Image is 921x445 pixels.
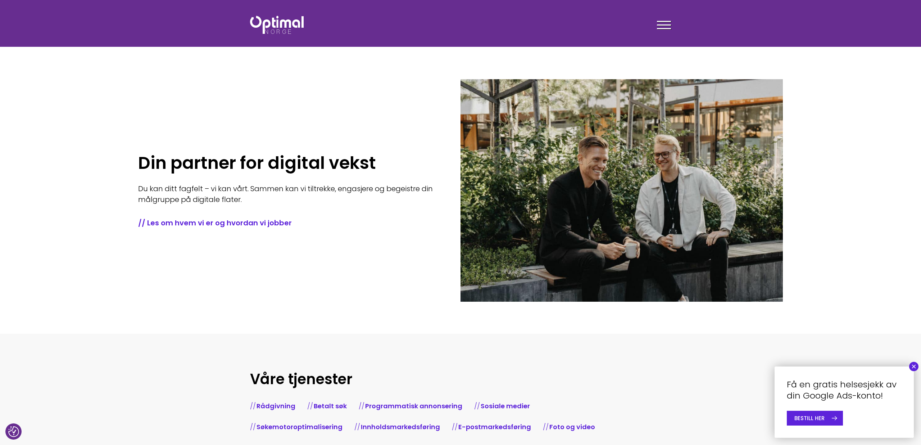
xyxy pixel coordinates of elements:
a: Innholdsmarkedsføring [361,422,440,431]
a: Sosiale medier [481,401,530,410]
a: Søkemotoroptimalisering [257,422,342,431]
button: Samtykkepreferanser [8,426,19,437]
a: Rådgivning [257,401,295,410]
a: Betalt søk [314,401,347,410]
button: Close [909,362,918,371]
a: E-postmarkedsføring [458,422,531,431]
a: BESTILL HER [787,411,843,426]
img: Revisit consent button [8,426,19,437]
a: Programmatisk annonsering [365,401,462,410]
p: Du kan ditt fagfelt – vi kan vårt. Sammen kan vi tiltrekke, engasjere og begeistre din målgruppe ... [138,183,439,205]
h2: Våre tjenester [250,370,671,388]
a: Foto og video [549,422,595,431]
a: // Les om hvem vi er og hvordan vi jobber [138,218,439,228]
h1: Din partner for digital vekst [138,153,439,173]
img: Optimal Norge [250,16,304,34]
h4: Få en gratis helsesjekk av din Google Ads-konto! [787,379,902,401]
